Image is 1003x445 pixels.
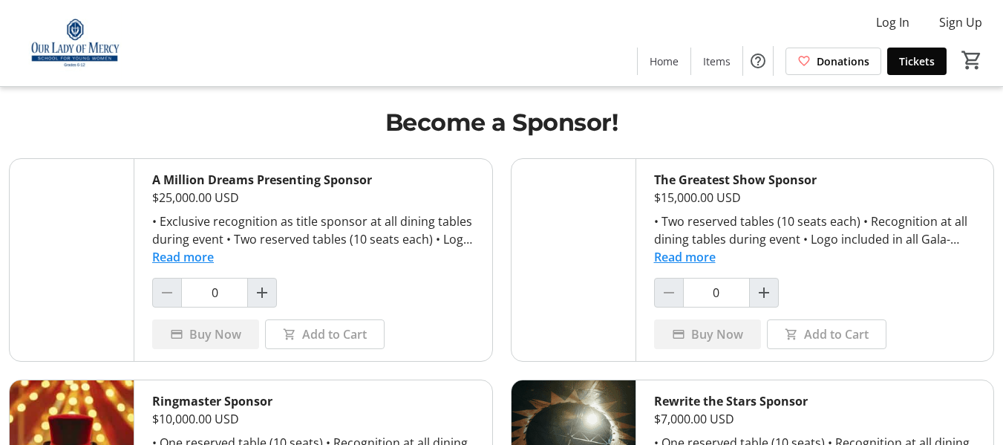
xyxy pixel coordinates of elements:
span: Home [650,53,679,69]
div: $25,000.00 USD [152,189,474,207]
button: Read more [152,248,214,266]
span: Log In [876,13,909,31]
div: • Exclusive recognition as title sponsor at all dining tables during event • Two reserved tables ... [152,212,474,248]
div: A Million Dreams Presenting Sponsor [152,171,474,189]
button: Cart [958,47,985,74]
a: Tickets [887,48,947,75]
button: Increment by one [750,279,778,307]
input: A Million Dreams Presenting Sponsor Quantity [181,278,248,308]
div: $10,000.00 USD [152,410,474,428]
button: Log In [864,10,921,34]
span: Sign Up [939,13,982,31]
div: The Greatest Show Sponsor [654,171,976,189]
div: $15,000.00 USD [654,189,976,207]
a: Donations [785,48,881,75]
img: A Million Dreams Presenting Sponsor [10,159,134,361]
div: Rewrite the Stars Sponsor [654,392,976,410]
button: Increment by one [248,279,276,307]
a: Home [638,48,690,75]
div: $7,000.00 USD [654,410,976,428]
button: Help [743,46,773,76]
span: Items [703,53,731,69]
span: Donations [817,53,869,69]
div: Ringmaster Sponsor [152,392,474,410]
img: The Greatest Show Sponsor [512,159,636,361]
button: Read more [654,248,716,266]
input: The Greatest Show Sponsor Quantity [683,278,750,308]
span: Tickets [899,53,935,69]
div: • Two reserved tables (10 seats each) • Recognition at all dining tables during event • Logo incl... [654,212,976,248]
a: Items [691,48,742,75]
h1: Become a Sponsor! [9,105,994,140]
button: Sign Up [927,10,994,34]
img: Our Lady of Mercy School for Young Women's Logo [9,6,141,80]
